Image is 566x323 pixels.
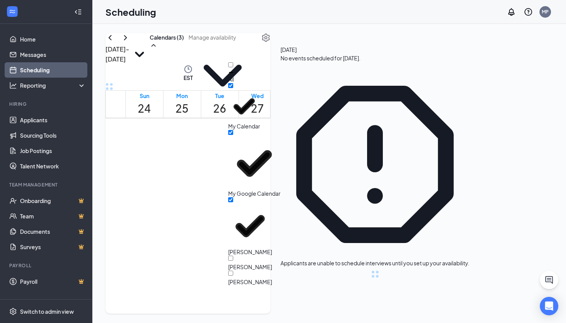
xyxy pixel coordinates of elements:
svg: Notifications [507,7,516,17]
div: Open Intercom Messenger [540,297,558,315]
input: [PERSON_NAME] [228,271,233,276]
h3: [DATE] - [DATE] [105,44,129,65]
div: Team Management [9,181,84,188]
a: Applicants [20,112,86,128]
input: Manage availability [189,33,257,42]
svg: QuestionInfo [524,7,533,17]
svg: Analysis [9,82,17,89]
a: PayrollCrown [20,274,86,289]
div: MP [542,8,549,15]
a: August 25, 2025 [174,91,190,118]
a: Job Postings [20,143,86,158]
div: All [228,75,234,83]
div: [PERSON_NAME] [228,278,272,286]
div: [PERSON_NAME] [228,248,272,256]
input: My Calendar [228,83,233,88]
svg: ChevronLeft [105,33,115,42]
h1: 24 [138,100,151,117]
div: My Calendar [228,122,260,130]
svg: Checkmark [228,137,280,190]
input: [PERSON_NAME] [228,197,233,202]
a: Home [20,32,86,47]
a: Sourcing Tools [20,128,86,143]
svg: Checkmark [228,90,260,122]
div: Hiring [9,101,84,107]
h1: 26 [213,100,226,117]
div: Applicants are unable to schedule interviews until you set up your availability. [280,259,469,267]
div: Mon [175,92,189,100]
a: TeamCrown [20,208,86,224]
div: My Google Calendar [228,190,280,197]
svg: Settings [9,308,17,315]
div: Reporting [20,82,86,89]
a: Scheduling [20,62,86,78]
div: Sun [138,92,151,100]
svg: Minimize [228,70,234,75]
svg: Settings [261,33,270,42]
svg: SmallChevronDown [129,44,150,65]
a: SurveysCrown [20,239,86,255]
svg: ChevronDown [189,42,257,110]
svg: ChatActive [544,275,554,285]
span: No events scheduled for [DATE]. [280,54,469,62]
svg: Checkmark [228,204,272,248]
h1: Scheduling [105,5,156,18]
input: My Google Calendar [228,130,233,135]
a: OnboardingCrown [20,193,86,208]
svg: Collapse [74,8,82,16]
div: [PERSON_NAME] [228,263,272,271]
div: Payroll [9,262,84,269]
a: Talent Network [20,158,86,174]
a: Messages [20,47,86,62]
div: Switch to admin view [20,308,74,315]
button: Calendars (3)ChevronUp [150,33,184,49]
a: August 26, 2025 [212,91,228,118]
svg: ChevronRight [121,33,130,42]
span: EST [184,74,193,82]
input: [PERSON_NAME] [228,256,233,261]
div: Tue [213,92,226,100]
svg: Clock [184,65,193,74]
svg: Error [280,70,469,259]
button: ChatActive [540,271,558,289]
svg: ChevronUp [150,42,157,49]
input: All [228,62,233,67]
span: [DATE] [280,45,469,54]
a: Settings [261,33,270,65]
a: DocumentsCrown [20,224,86,239]
svg: WorkstreamLogo [8,8,16,15]
a: August 24, 2025 [136,91,152,118]
h1: 25 [175,100,189,117]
